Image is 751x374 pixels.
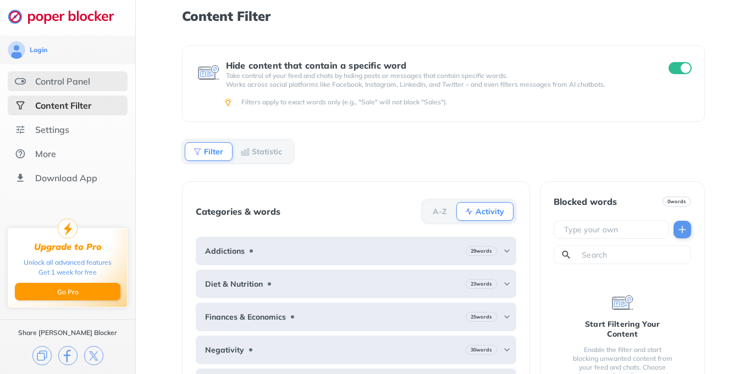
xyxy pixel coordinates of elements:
b: 29 words [471,247,492,255]
div: Unlock all advanced features [24,258,112,267]
div: Login [30,46,47,54]
b: Finances & Economics [205,312,286,321]
img: Statistic [241,147,250,156]
b: A-Z [433,208,447,215]
div: Start Filtering Your Content [571,319,673,339]
img: Filter [193,147,202,156]
div: Categories & words [196,206,280,216]
b: Statistic [252,148,282,155]
b: Filter [204,148,223,155]
div: Hide content that contain a specific word [226,60,649,70]
h1: Content Filter [182,9,705,23]
img: logo-webpage.svg [8,9,126,24]
p: Works across social platforms like Facebook, Instagram, LinkedIn, and Twitter – and even filters ... [226,80,649,89]
div: More [35,148,56,159]
div: Share [PERSON_NAME] Blocker [18,328,117,337]
div: Filters apply to exact words only (e.g., "Sale" will not block "Sales"). [241,98,689,107]
b: 0 words [667,198,686,205]
img: download-app.svg [15,172,26,183]
img: features.svg [15,76,26,87]
div: Blocked words [554,197,617,206]
input: Type your own [563,224,664,235]
div: Upgrade to Pro [34,242,102,252]
b: Diet & Nutrition [205,280,263,288]
img: x.svg [84,346,103,365]
img: copy.svg [32,346,52,365]
b: Activity [476,208,504,215]
b: Addictions [205,247,245,255]
div: Download App [35,172,97,183]
input: Search [581,249,686,260]
img: social-selected.svg [15,100,26,111]
img: about.svg [15,148,26,159]
div: Get 1 week for free [38,267,97,277]
b: Negativity [205,345,244,354]
b: 23 words [471,280,492,288]
div: Settings [35,124,69,135]
b: 25 words [471,313,492,321]
div: Content Filter [35,100,91,111]
p: Take control of your feed and chats by hiding posts or messages that contain specific words. [226,71,649,80]
img: Activity [465,207,473,216]
img: facebook.svg [58,346,78,365]
img: settings.svg [15,124,26,135]
img: upgrade-to-pro.svg [58,219,78,238]
button: Go Pro [15,283,120,300]
b: 30 words [471,346,492,354]
img: avatar.svg [8,41,25,59]
div: Control Panel [35,76,90,87]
